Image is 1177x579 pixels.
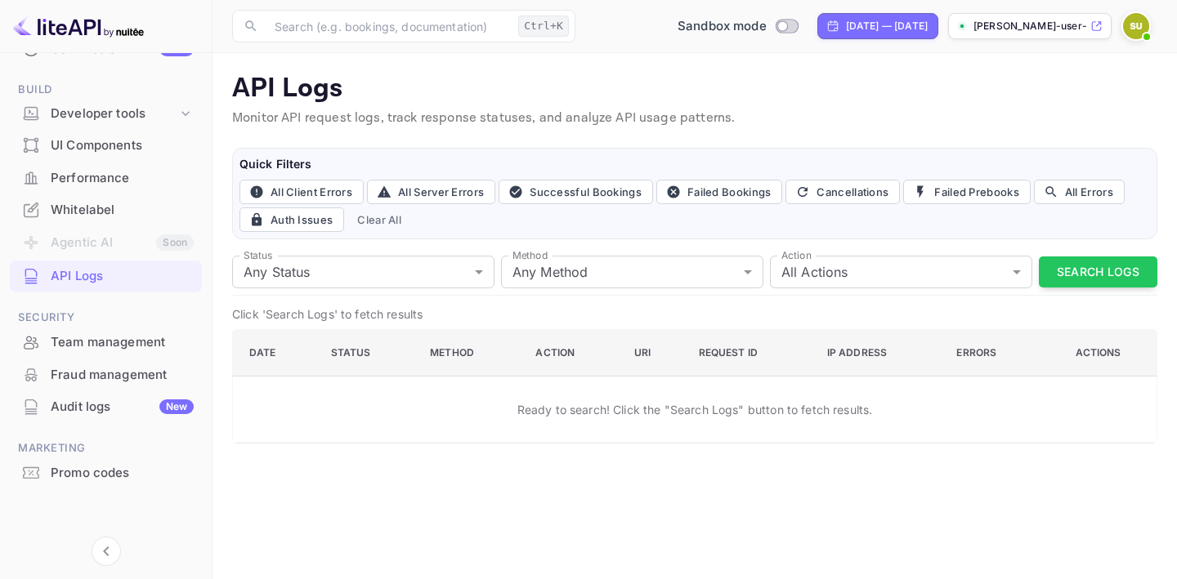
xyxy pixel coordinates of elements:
th: Method [417,330,522,376]
div: Switch to Production mode [671,17,804,36]
div: UI Components [10,130,202,162]
th: Status [318,330,418,376]
th: Date [233,330,318,376]
button: All Server Errors [367,180,495,204]
div: Any Status [232,256,495,288]
div: Fraud management [10,359,202,391]
div: Whitelabel [51,201,194,220]
button: All Errors [1034,180,1125,204]
div: All Actions [770,256,1032,288]
div: Promo codes [51,464,194,483]
label: Method [512,248,548,262]
a: Team management [10,327,202,357]
span: Sandbox mode [678,17,767,36]
button: Clear All [351,207,408,232]
a: Promo codes [10,457,202,488]
div: [DATE] — [DATE] [846,19,928,33]
div: Audit logsNew [10,391,202,423]
div: Ctrl+K [518,16,569,37]
div: Developer tools [51,105,177,123]
div: UI Components [51,136,194,155]
button: Auth Issues [239,207,344,232]
span: Security [10,309,202,327]
h6: Quick Filters [239,155,1150,173]
div: Whitelabel [10,194,202,226]
p: Monitor API request logs, track response statuses, and analyze API usage patterns. [232,109,1157,128]
p: Ready to search! Click the "Search Logs" button to fetch results. [517,401,873,418]
a: UI Components [10,130,202,160]
a: Fraud management [10,359,202,390]
div: Team management [10,327,202,359]
div: Fraud management [51,366,194,385]
label: Action [781,248,812,262]
div: API Logs [10,261,202,292]
div: Team management [51,333,194,352]
span: Marketing [10,439,202,457]
img: LiteAPI logo [13,13,144,39]
p: Click 'Search Logs' to fetch results [232,305,1157,323]
a: CommissionNew [10,33,202,64]
button: Cancellations [785,180,900,204]
p: [PERSON_NAME]-user-76d4v.nuitee... [973,19,1087,33]
th: Action [522,330,620,376]
a: Audit logsNew [10,391,202,421]
a: Whitelabel [10,194,202,225]
th: IP Address [814,330,944,376]
span: Build [10,81,202,99]
th: URI [621,330,686,376]
p: API Logs [232,73,1157,105]
div: New [159,399,194,414]
div: Performance [10,163,202,194]
div: Promo codes [10,457,202,489]
button: Successful Bookings [499,180,653,204]
th: Actions [1043,330,1157,376]
a: Performance [10,163,202,193]
div: API Logs [51,267,194,286]
button: Failed Bookings [656,180,783,204]
a: API Logs [10,261,202,291]
div: Any Method [501,256,763,288]
div: Performance [51,169,194,188]
th: Errors [943,330,1043,376]
input: Search (e.g. bookings, documentation) [265,10,512,42]
label: Status [244,248,272,262]
div: Audit logs [51,398,194,416]
div: Developer tools [10,100,202,128]
img: Sean User [1123,13,1149,39]
button: Collapse navigation [92,537,121,566]
th: Request ID [686,330,814,376]
button: Failed Prebooks [903,180,1031,204]
button: All Client Errors [239,180,364,204]
button: Search Logs [1039,256,1157,288]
